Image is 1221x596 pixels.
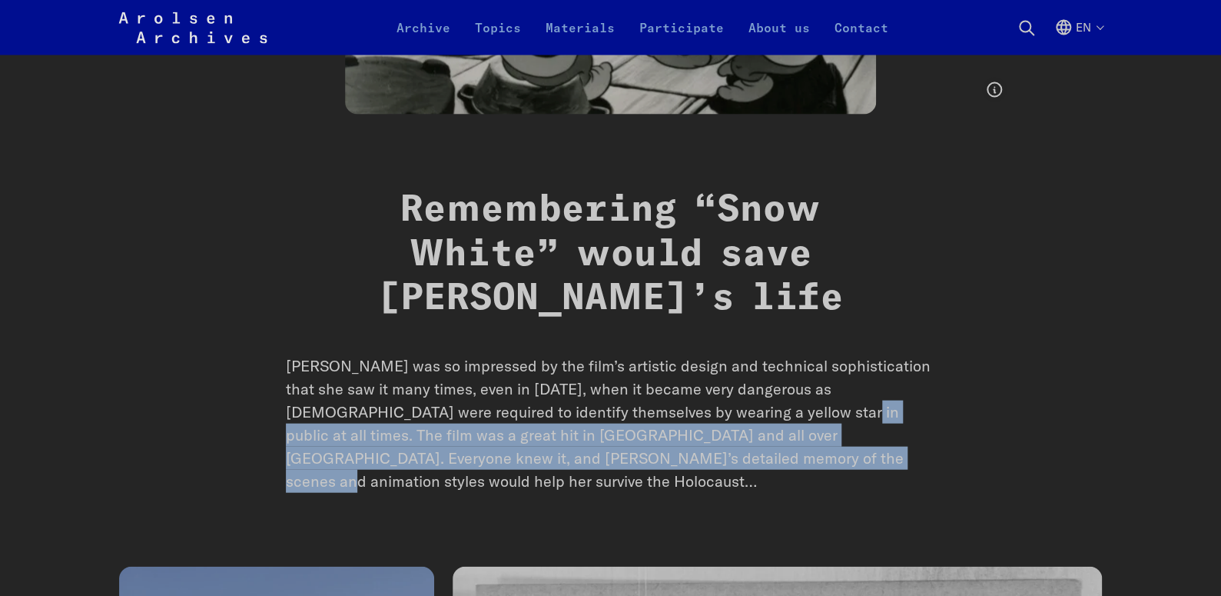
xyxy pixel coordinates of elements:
[286,188,936,321] h2: Remembering “Snow White” would save [PERSON_NAME]’s life
[286,355,936,493] p: [PERSON_NAME] was so impressed by the film’s artistic design and technical sophistication that sh...
[463,18,533,55] a: Topics
[982,78,1007,102] button: Show caption
[736,18,822,55] a: About us
[627,18,736,55] a: Participate
[384,9,901,46] nav: Primary
[533,18,627,55] a: Materials
[384,18,463,55] a: Archive
[1054,18,1103,55] button: English, language selection
[822,18,901,55] a: Contact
